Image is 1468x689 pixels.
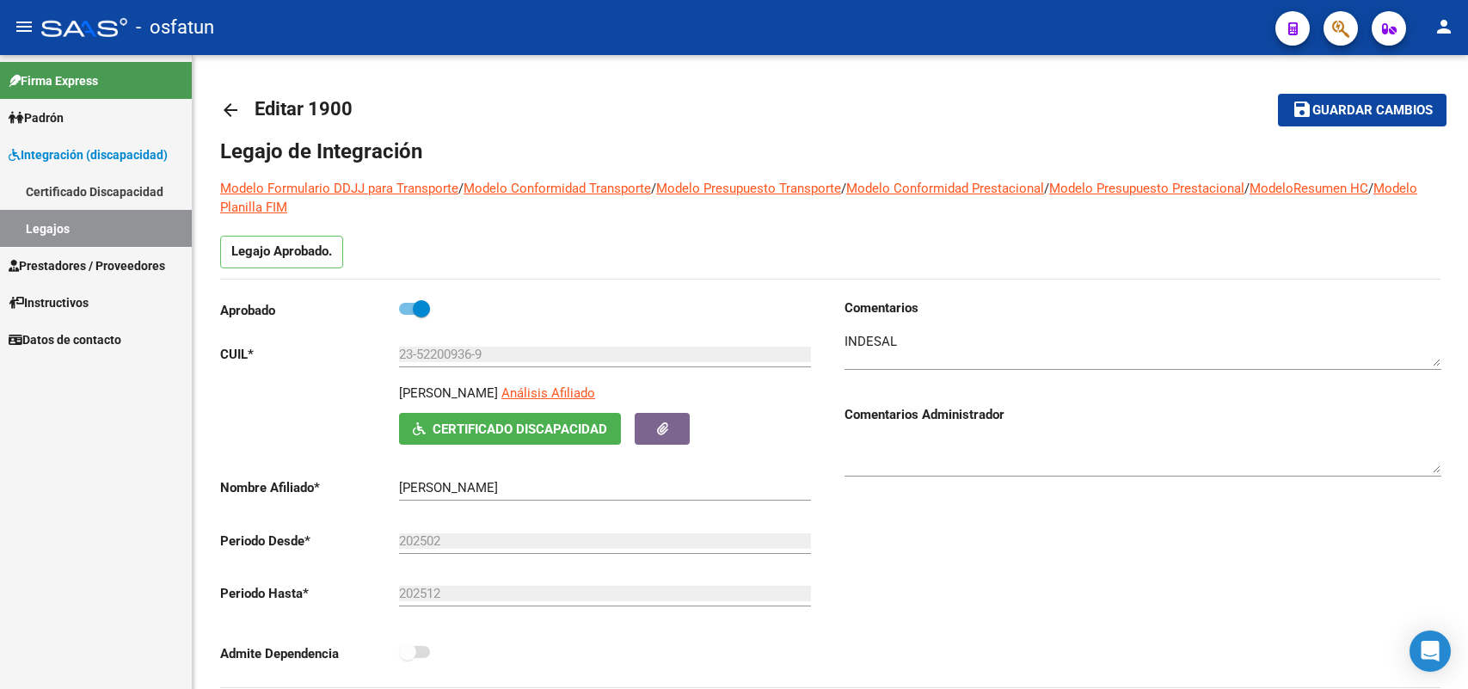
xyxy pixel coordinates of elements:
[1250,181,1368,196] a: ModeloResumen HC
[220,301,399,320] p: Aprobado
[220,345,399,364] p: CUIL
[501,385,595,401] span: Análisis Afiliado
[399,413,621,445] button: Certificado Discapacidad
[1292,99,1312,120] mat-icon: save
[464,181,651,196] a: Modelo Conformidad Transporte
[220,100,241,120] mat-icon: arrow_back
[220,644,399,663] p: Admite Dependencia
[1312,103,1433,119] span: Guardar cambios
[846,181,1044,196] a: Modelo Conformidad Prestacional
[845,405,1441,424] h3: Comentarios Administrador
[845,298,1441,317] h3: Comentarios
[1278,94,1447,126] button: Guardar cambios
[9,108,64,127] span: Padrón
[220,532,399,551] p: Periodo Desde
[656,181,841,196] a: Modelo Presupuesto Transporte
[9,145,168,164] span: Integración (discapacidad)
[399,384,498,403] p: [PERSON_NAME]
[9,71,98,90] span: Firma Express
[1410,631,1451,672] div: Open Intercom Messenger
[9,293,89,312] span: Instructivos
[220,584,399,603] p: Periodo Hasta
[220,181,458,196] a: Modelo Formulario DDJJ para Transporte
[1049,181,1244,196] a: Modelo Presupuesto Prestacional
[220,138,1440,165] h1: Legajo de Integración
[433,421,607,437] span: Certificado Discapacidad
[14,16,34,37] mat-icon: menu
[9,256,165,275] span: Prestadores / Proveedores
[136,9,214,46] span: - osfatun
[220,478,399,497] p: Nombre Afiliado
[1434,16,1454,37] mat-icon: person
[220,236,343,268] p: Legajo Aprobado.
[255,98,353,120] span: Editar 1900
[9,330,121,349] span: Datos de contacto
